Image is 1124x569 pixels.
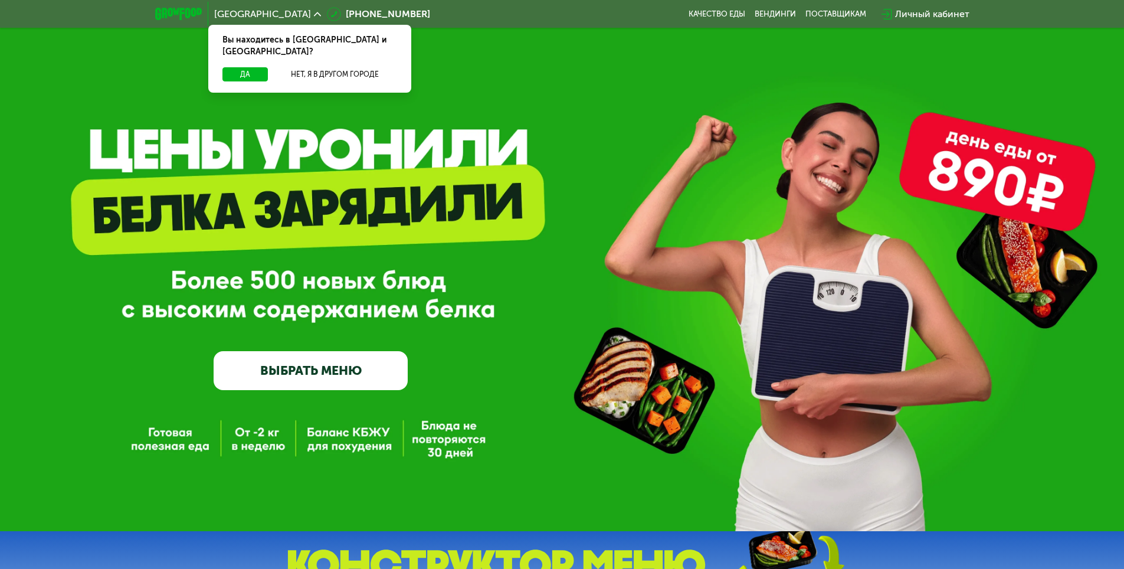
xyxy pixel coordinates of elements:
[214,9,311,19] span: [GEOGRAPHIC_DATA]
[222,67,268,81] button: Да
[895,7,969,21] div: Личный кабинет
[208,25,411,67] div: Вы находитесь в [GEOGRAPHIC_DATA] и [GEOGRAPHIC_DATA]?
[327,7,430,21] a: [PHONE_NUMBER]
[805,9,866,19] div: поставщикам
[273,67,397,81] button: Нет, я в другом городе
[689,9,745,19] a: Качество еды
[214,351,408,390] a: ВЫБРАТЬ МЕНЮ
[755,9,796,19] a: Вендинги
